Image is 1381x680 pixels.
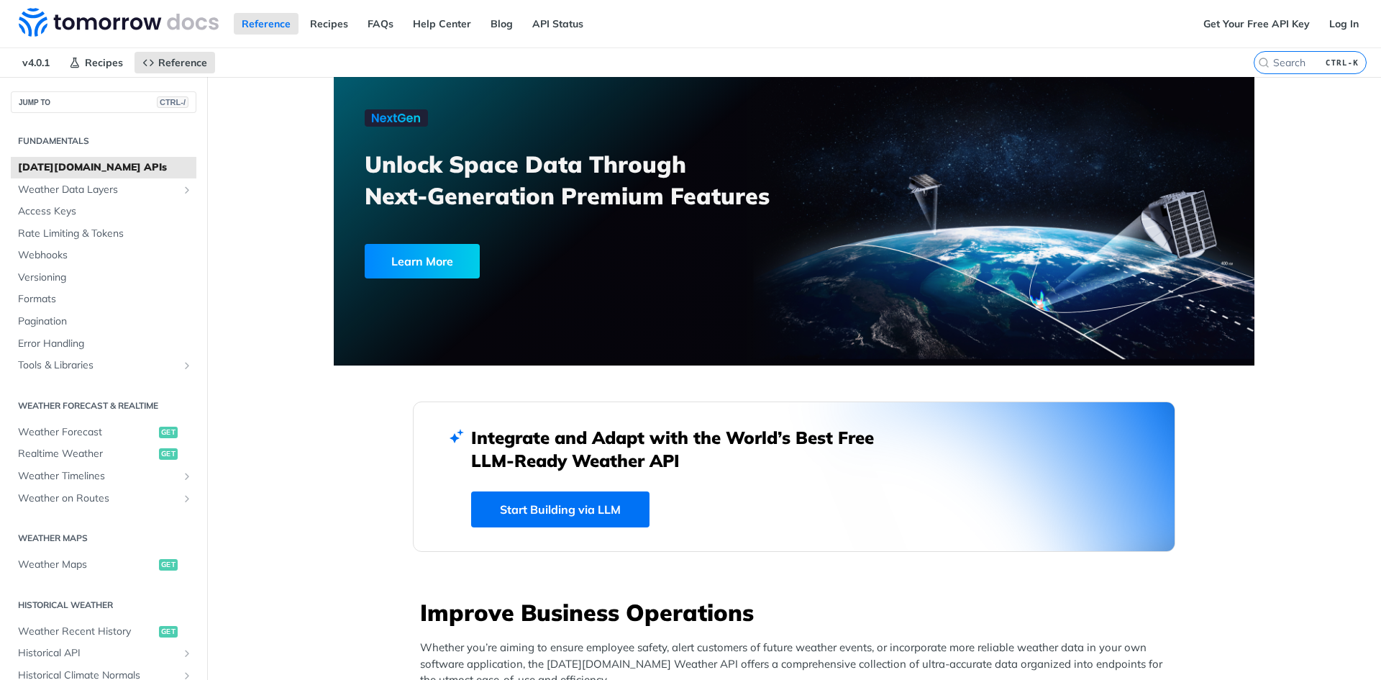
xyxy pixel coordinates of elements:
a: Reference [135,52,215,73]
span: Weather Maps [18,558,155,572]
a: Pagination [11,311,196,332]
a: Realtime Weatherget [11,443,196,465]
span: Weather Timelines [18,469,178,484]
a: Webhooks [11,245,196,266]
a: [DATE][DOMAIN_NAME] APIs [11,157,196,178]
a: Weather Recent Historyget [11,621,196,643]
span: Weather on Routes [18,491,178,506]
svg: Search [1258,57,1270,68]
a: Get Your Free API Key [1195,13,1318,35]
h2: Historical Weather [11,599,196,612]
a: Weather on RoutesShow subpages for Weather on Routes [11,488,196,509]
span: Rate Limiting & Tokens [18,227,193,241]
button: Show subpages for Weather on Routes [181,493,193,504]
span: get [159,448,178,460]
span: [DATE][DOMAIN_NAME] APIs [18,160,193,175]
span: CTRL-/ [157,96,188,108]
span: get [159,626,178,638]
a: Recipes [302,13,356,35]
button: Show subpages for Weather Data Layers [181,184,193,196]
span: Weather Recent History [18,625,155,639]
img: Tomorrow.io Weather API Docs [19,8,219,37]
span: Error Handling [18,337,193,351]
a: Blog [483,13,521,35]
kbd: CTRL-K [1322,55,1362,70]
span: Tools & Libraries [18,358,178,373]
h2: Integrate and Adapt with the World’s Best Free LLM-Ready Weather API [471,426,895,472]
a: Weather Forecastget [11,422,196,443]
a: Formats [11,289,196,310]
span: Access Keys [18,204,193,219]
a: API Status [524,13,591,35]
span: Realtime Weather [18,447,155,461]
span: get [159,427,178,438]
span: Webhooks [18,248,193,263]
span: Historical API [18,646,178,661]
span: get [159,559,178,571]
span: Formats [18,292,193,307]
a: Recipes [61,52,131,73]
a: Start Building via LLM [471,491,650,527]
img: NextGen [365,109,428,127]
span: Versioning [18,271,193,285]
a: Learn More [365,244,721,278]
button: Show subpages for Historical API [181,648,193,659]
a: Historical APIShow subpages for Historical API [11,643,196,664]
span: Reference [158,56,207,69]
a: Rate Limiting & Tokens [11,223,196,245]
h2: Weather Maps [11,532,196,545]
a: Weather TimelinesShow subpages for Weather Timelines [11,466,196,487]
h3: Improve Business Operations [420,597,1175,628]
a: Tools & LibrariesShow subpages for Tools & Libraries [11,355,196,376]
span: Recipes [85,56,123,69]
h2: Weather Forecast & realtime [11,399,196,412]
a: Reference [234,13,298,35]
div: Learn More [365,244,480,278]
a: Weather Data LayersShow subpages for Weather Data Layers [11,179,196,201]
span: Pagination [18,314,193,329]
a: Versioning [11,267,196,289]
span: Weather Data Layers [18,183,178,197]
h3: Unlock Space Data Through Next-Generation Premium Features [365,148,810,212]
a: Weather Mapsget [11,554,196,576]
span: v4.0.1 [14,52,58,73]
button: JUMP TOCTRL-/ [11,91,196,113]
a: FAQs [360,13,401,35]
span: Weather Forecast [18,425,155,440]
a: Error Handling [11,333,196,355]
button: Show subpages for Weather Timelines [181,471,193,482]
a: Help Center [405,13,479,35]
a: Log In [1321,13,1367,35]
button: Show subpages for Tools & Libraries [181,360,193,371]
h2: Fundamentals [11,135,196,148]
a: Access Keys [11,201,196,222]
